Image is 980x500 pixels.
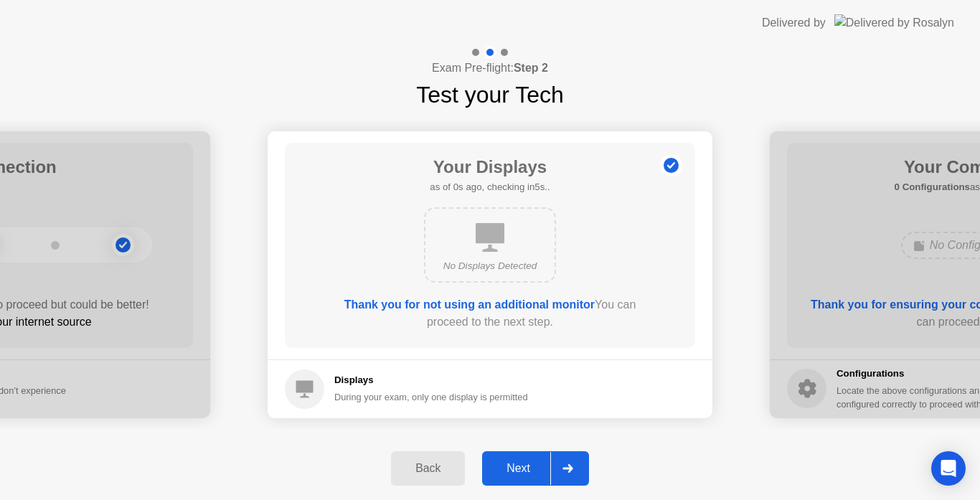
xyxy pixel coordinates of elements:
[391,451,465,486] button: Back
[834,14,954,31] img: Delivered by Rosalyn
[514,62,548,74] b: Step 2
[432,60,548,77] h4: Exam Pre-flight:
[486,462,550,475] div: Next
[395,462,461,475] div: Back
[416,77,564,112] h1: Test your Tech
[437,259,543,273] div: No Displays Detected
[482,451,589,486] button: Next
[430,154,550,180] h1: Your Displays
[931,451,966,486] div: Open Intercom Messenger
[430,180,550,194] h5: as of 0s ago, checking in5s..
[344,298,595,311] b: Thank you for not using an additional monitor
[762,14,826,32] div: Delivered by
[326,296,654,331] div: You can proceed to the next step.
[334,373,528,387] h5: Displays
[334,390,528,404] div: During your exam, only one display is permitted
